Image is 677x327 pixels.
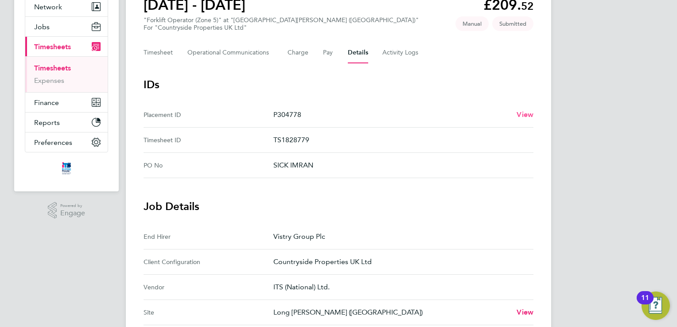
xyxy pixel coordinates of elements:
div: Vendor [144,282,273,292]
p: Long [PERSON_NAME] ([GEOGRAPHIC_DATA]) [273,307,510,318]
div: Timesheets [25,56,108,92]
a: Timesheets [34,64,71,72]
a: Go to home page [25,161,108,175]
button: Reports [25,113,108,132]
a: View [517,109,533,120]
span: Reports [34,118,60,127]
span: Network [34,3,62,11]
span: Timesheets [34,43,71,51]
button: Operational Communications [187,42,273,63]
h3: Job Details [144,199,533,214]
button: Pay [323,42,334,63]
img: itsconstruction-logo-retina.png [60,161,73,175]
p: SICK IMRAN [273,160,526,171]
a: Powered byEngage [48,202,86,219]
span: Powered by [60,202,85,210]
button: Timesheets [25,37,108,56]
span: View [517,110,533,119]
span: Finance [34,98,59,107]
a: Expenses [34,76,64,85]
span: This timesheet is Submitted. [492,16,533,31]
p: Countryside Properties UK Ltd [273,257,526,267]
p: ITS (National) Ltd. [273,282,526,292]
button: Timesheet [144,42,173,63]
span: Jobs [34,23,50,31]
div: Timesheet ID [144,135,273,145]
div: Placement ID [144,109,273,120]
button: Jobs [25,17,108,36]
div: PO No [144,160,273,171]
button: Details [348,42,368,63]
h3: IDs [144,78,533,92]
span: View [517,308,533,316]
div: "Forklift Operator (Zone 5)" at "[GEOGRAPHIC_DATA][PERSON_NAME] ([GEOGRAPHIC_DATA])" [144,16,419,31]
div: End Hirer [144,231,273,242]
p: P304778 [273,109,510,120]
div: Client Configuration [144,257,273,267]
span: This timesheet was manually created. [455,16,489,31]
div: For "Countryside Properties UK Ltd" [144,24,419,31]
button: Charge [288,42,309,63]
div: 11 [641,298,649,309]
button: Preferences [25,132,108,152]
a: View [517,307,533,318]
p: TS1828779 [273,135,526,145]
span: Engage [60,210,85,217]
button: Activity Logs [382,42,420,63]
p: Vistry Group Plc [273,231,526,242]
span: Preferences [34,138,72,147]
div: Site [144,307,273,318]
button: Open Resource Center, 11 new notifications [642,292,670,320]
button: Finance [25,93,108,112]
